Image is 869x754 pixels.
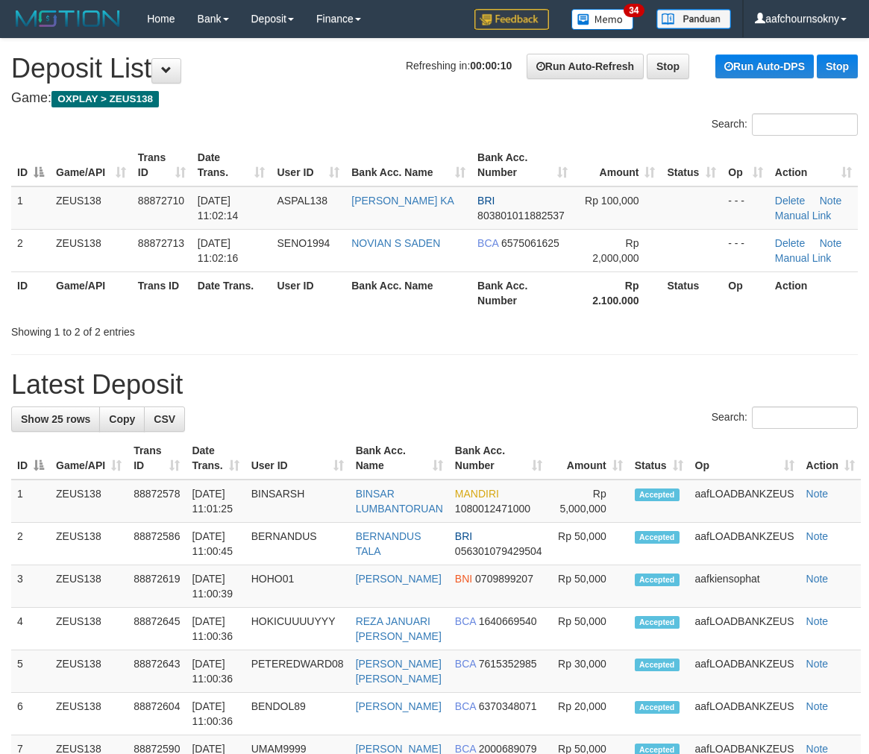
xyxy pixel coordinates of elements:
span: Copy 1640669540 to clipboard [479,615,537,627]
th: User ID [271,271,345,314]
th: Op: activate to sort column ascending [689,437,800,480]
span: Accepted [635,701,680,714]
span: Copy 056301079429504 to clipboard [455,545,542,557]
td: Rp 5,000,000 [548,480,629,523]
th: Bank Acc. Number: activate to sort column ascending [449,437,548,480]
span: Refreshing in: [406,60,512,72]
h1: Deposit List [11,54,858,84]
th: Status [661,271,722,314]
a: Delete [775,237,805,249]
a: Note [806,488,829,500]
th: Status: activate to sort column ascending [629,437,689,480]
a: NOVIAN S SADEN [351,237,440,249]
td: 1 [11,186,50,230]
a: Note [820,195,842,207]
span: SENO1994 [277,237,330,249]
span: BRI [455,530,472,542]
label: Search: [712,406,858,429]
span: ASPAL138 [277,195,327,207]
a: [PERSON_NAME] [PERSON_NAME] [356,658,442,685]
span: 88872710 [138,195,184,207]
th: Bank Acc. Name: activate to sort column ascending [350,437,449,480]
h4: Game: [11,91,858,106]
a: Stop [647,54,689,79]
td: 88872604 [128,693,186,735]
th: Trans ID: activate to sort column ascending [132,144,192,186]
td: [DATE] 11:00:36 [186,693,245,735]
img: panduan.png [656,9,731,29]
th: Bank Acc. Name: activate to sort column ascending [345,144,471,186]
img: MOTION_logo.png [11,7,125,30]
span: Accepted [635,659,680,671]
th: Amount: activate to sort column ascending [574,144,661,186]
td: Rp 20,000 [548,693,629,735]
td: BINSARSH [245,480,350,523]
img: Feedback.jpg [474,9,549,30]
th: ID: activate to sort column descending [11,144,50,186]
td: ZEUS138 [50,650,128,693]
a: Note [806,700,829,712]
span: Copy 0709899207 to clipboard [475,573,533,585]
td: aafLOADBANKZEUS [689,693,800,735]
td: 2 [11,523,50,565]
td: ZEUS138 [50,693,128,735]
td: ZEUS138 [50,186,132,230]
td: BENDOL89 [245,693,350,735]
span: Accepted [635,531,680,544]
a: Manual Link [775,210,832,222]
td: - - - [722,186,769,230]
a: Note [806,573,829,585]
th: Game/API: activate to sort column ascending [50,144,132,186]
strong: 00:00:10 [470,60,512,72]
th: Action: activate to sort column ascending [800,437,862,480]
td: 88872619 [128,565,186,608]
img: Button%20Memo.svg [571,9,634,30]
span: BCA [455,615,476,627]
td: aafLOADBANKZEUS [689,650,800,693]
span: 88872713 [138,237,184,249]
td: [DATE] 11:01:25 [186,480,245,523]
a: Note [806,615,829,627]
th: Game/API [50,271,132,314]
th: Game/API: activate to sort column ascending [50,437,128,480]
a: BINSAR LUMBANTORUAN [356,488,443,515]
td: ZEUS138 [50,480,128,523]
span: [DATE] 11:02:16 [198,237,239,264]
td: [DATE] 11:00:45 [186,523,245,565]
th: Trans ID [132,271,192,314]
td: HOKICUUUUYYY [245,608,350,650]
a: BERNANDUS TALA [356,530,421,557]
td: Rp 50,000 [548,565,629,608]
a: Run Auto-Refresh [527,54,644,79]
td: 4 [11,608,50,650]
th: ID [11,271,50,314]
td: ZEUS138 [50,229,132,271]
td: Rp 30,000 [548,650,629,693]
th: Rp 2.100.000 [574,271,661,314]
td: - - - [722,229,769,271]
th: User ID: activate to sort column ascending [271,144,345,186]
a: Run Auto-DPS [715,54,814,78]
a: Delete [775,195,805,207]
th: User ID: activate to sort column ascending [245,437,350,480]
a: Note [806,530,829,542]
span: [DATE] 11:02:14 [198,195,239,222]
span: MANDIRI [455,488,499,500]
td: aafLOADBANKZEUS [689,608,800,650]
a: Note [806,658,829,670]
th: Op: activate to sort column ascending [722,144,769,186]
a: Show 25 rows [11,406,100,432]
td: 3 [11,565,50,608]
span: BNI [455,573,472,585]
span: Copy 1080012471000 to clipboard [455,503,530,515]
td: [DATE] 11:00:39 [186,565,245,608]
a: REZA JANUARI [PERSON_NAME] [356,615,442,642]
td: HOHO01 [245,565,350,608]
td: 5 [11,650,50,693]
th: ID: activate to sort column descending [11,437,50,480]
span: CSV [154,413,175,425]
td: 88872645 [128,608,186,650]
a: Note [820,237,842,249]
td: ZEUS138 [50,523,128,565]
td: [DATE] 11:00:36 [186,608,245,650]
